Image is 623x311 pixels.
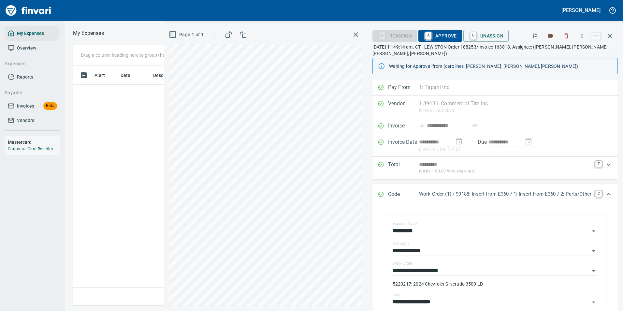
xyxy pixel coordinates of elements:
a: C [595,190,602,197]
a: esc [591,33,601,40]
h5: [PERSON_NAME] [561,7,601,14]
a: Corporate Card Benefits [8,147,53,151]
span: Overview [17,44,36,52]
span: Alert [94,71,113,79]
a: T [595,161,602,167]
label: Item [393,293,400,297]
button: Open [589,266,598,275]
div: Expand [372,184,618,205]
span: Payable [5,89,54,97]
span: Description [153,71,186,79]
div: Waiting for Approval from (carolines, [PERSON_NAME], [PERSON_NAME], [PERSON_NAME]) [389,60,612,72]
a: A [425,32,431,39]
div: Expand [372,157,618,179]
span: Invoices [17,102,34,110]
span: Date [121,71,131,79]
p: Drag a column heading here to group the table [81,52,176,58]
span: Vendors [17,116,34,125]
button: Page 1 of 1 [167,29,206,41]
p: (basis + $0.00 Wholesale tax) [419,168,591,175]
span: Approve [424,30,457,41]
p: Total [388,161,419,175]
p: Code [388,190,419,199]
span: Beta [43,102,57,110]
p: [DATE] 11:49:14 am. CT - LEWISTON Order 188253/Invoice 163818. Assignee: ([PERSON_NAME], [PERSON_... [372,44,618,57]
span: My Expenses [17,29,44,37]
span: Alert [94,71,105,79]
button: AApprove [418,30,462,42]
p: Work Order (1) / 99188: Insert from E360 / 1: Insert from E360 / 2: Parts/Other [419,190,591,198]
label: Expense Type [393,222,417,226]
label: Work Order [393,261,412,265]
span: Description [153,71,178,79]
span: Unassign [469,30,503,41]
label: Company [393,242,410,245]
nav: breadcrumb [73,29,104,37]
img: Finvari [4,3,53,18]
button: Open [589,227,598,236]
p: 5220217: 2024 Chevrolet Silverado 3500 LD [393,281,598,287]
span: Page 1 of 1 [170,31,204,39]
button: Payable [2,87,56,99]
a: Vendors [5,113,60,128]
span: Expenses [5,60,54,68]
a: InvoicesBeta [5,99,60,113]
a: Overview [5,41,60,55]
button: Open [589,298,598,307]
span: Date [121,71,139,79]
p: My Expenses [73,29,104,37]
span: Reports [17,73,33,81]
button: Expenses [2,58,56,70]
a: Reports [5,70,60,84]
h6: Mastercard [8,139,60,146]
button: Open [589,246,598,256]
a: My Expenses [5,26,60,41]
button: UUnassign [463,30,509,42]
button: [PERSON_NAME] [560,5,602,15]
a: U [470,32,476,39]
